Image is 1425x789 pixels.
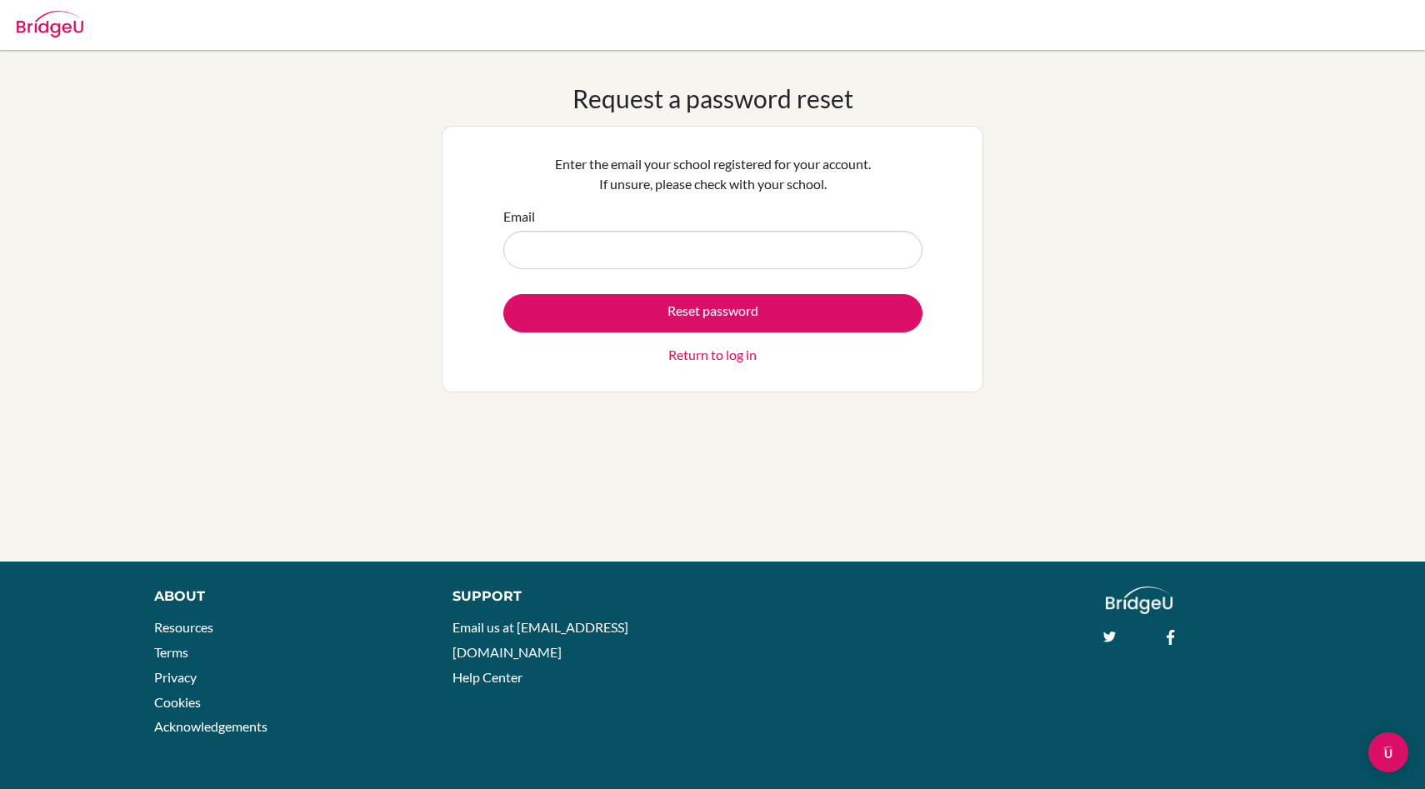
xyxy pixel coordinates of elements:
label: Email [503,207,535,227]
div: About [154,587,415,607]
div: Support [452,587,694,607]
a: Resources [154,619,213,635]
a: Help Center [452,669,522,685]
a: Acknowledgements [154,718,267,734]
img: Bridge-U [17,11,83,37]
a: Cookies [154,694,201,710]
a: Return to log in [668,345,757,365]
a: Terms [154,644,188,660]
div: Open Intercom Messenger [1368,732,1408,772]
a: Privacy [154,669,197,685]
h1: Request a password reset [572,83,853,113]
img: logo_white@2x-f4f0deed5e89b7ecb1c2cc34c3e3d731f90f0f143d5ea2071677605dd97b5244.png [1106,587,1173,614]
a: Email us at [EMAIL_ADDRESS][DOMAIN_NAME] [452,619,628,660]
button: Reset password [503,294,922,332]
p: Enter the email your school registered for your account. If unsure, please check with your school. [503,154,922,194]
